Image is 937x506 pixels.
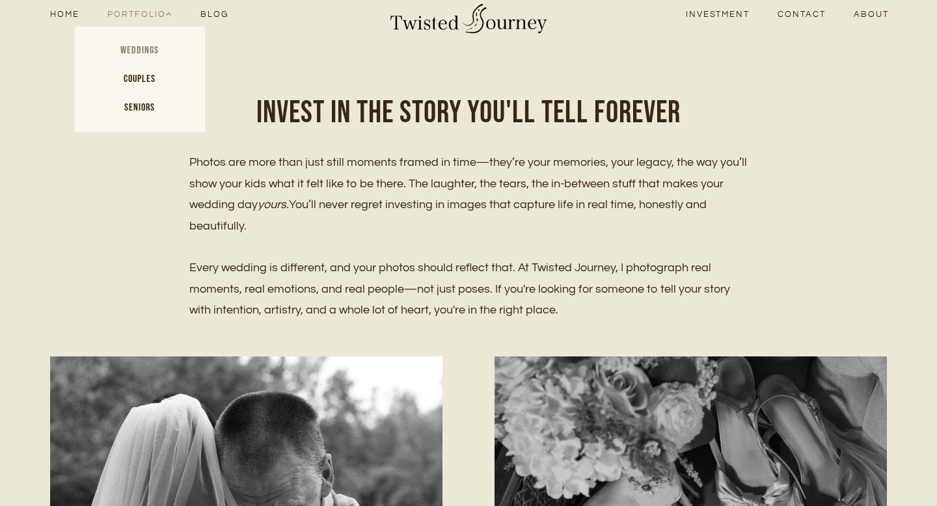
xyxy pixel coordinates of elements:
[93,6,186,23] a: Portfolio
[189,94,747,132] h1: Invest in The story you'll tell forever
[840,6,903,23] a: About
[189,152,747,237] p: Photos are more than just still moments framed in time—they’re your memories, your legacy, the wa...
[75,36,205,65] a: Weddings
[189,258,747,321] p: Every wedding is different, and your photos should reflect that. At Twisted Journey, I photograph...
[107,8,172,21] span: Portfolio
[36,6,93,23] a: Home
[186,6,242,23] a: Blog
[764,6,840,23] a: Contact
[258,198,289,211] em: yours.
[672,6,764,23] a: Investment
[75,65,205,94] a: Couples
[75,94,205,122] a: Seniors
